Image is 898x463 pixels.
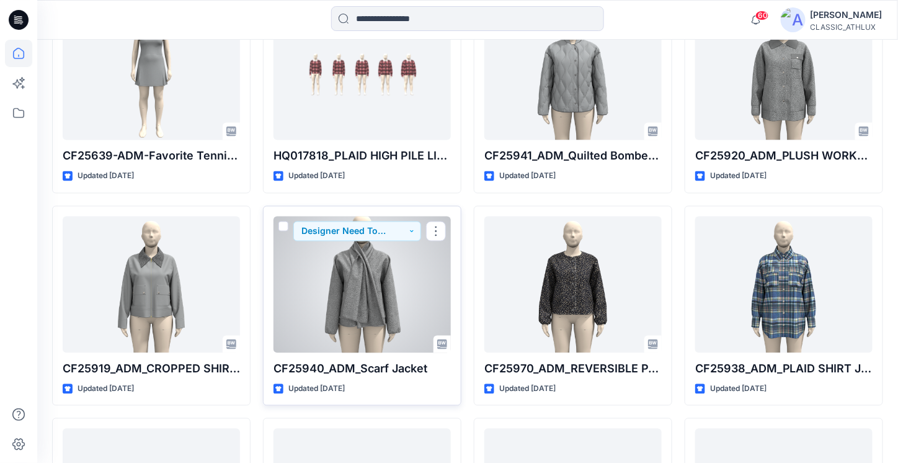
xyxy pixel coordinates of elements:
p: Updated [DATE] [710,170,767,183]
p: Updated [DATE] [288,383,345,396]
p: CF25920_ADM_PLUSH WORKWEAR JACKET Opt-A [695,148,873,165]
p: Updated [DATE] [288,170,345,183]
p: CF25938_ADM_PLAID SHIRT JACKET [695,361,873,378]
p: Updated [DATE] [78,383,134,396]
p: Updated [DATE] [78,170,134,183]
div: CLASSIC_ATHLUX [811,22,882,32]
a: CF25970_ADM_REVERSIBLE PATCH POCKET JACKET [484,217,662,353]
a: CF25919_ADM_CROPPED SHIRT JACKET [63,217,240,353]
span: 60 [755,11,769,20]
a: CF25938_ADM_PLAID SHIRT JACKET [695,217,873,353]
p: CF25919_ADM_CROPPED SHIRT JACKET [63,361,240,378]
div: [PERSON_NAME] [811,7,882,22]
p: HQ017818_PLAID HIGH PILE LINED OVERSH_Reg_Size set [273,148,451,165]
a: CF25941_ADM_Quilted Bomber-Rev [484,4,662,140]
p: CF25941_ADM_Quilted Bomber-Rev [484,148,662,165]
a: CF25940_ADM_Scarf Jacket [273,217,451,353]
p: CF25639-ADM-Favorite Tennis Dress [63,148,240,165]
a: HQ017818_PLAID HIGH PILE LINED OVERSH_Reg_Size set [273,4,451,140]
img: avatar [781,7,806,32]
p: CF25970_ADM_REVERSIBLE PATCH POCKET JACKET [484,361,662,378]
a: CF25639-ADM-Favorite Tennis Dress [63,4,240,140]
p: Updated [DATE] [710,383,767,396]
a: CF25920_ADM_PLUSH WORKWEAR JACKET Opt-A [695,4,873,140]
p: Updated [DATE] [499,170,556,183]
p: CF25940_ADM_Scarf Jacket [273,361,451,378]
p: Updated [DATE] [499,383,556,396]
